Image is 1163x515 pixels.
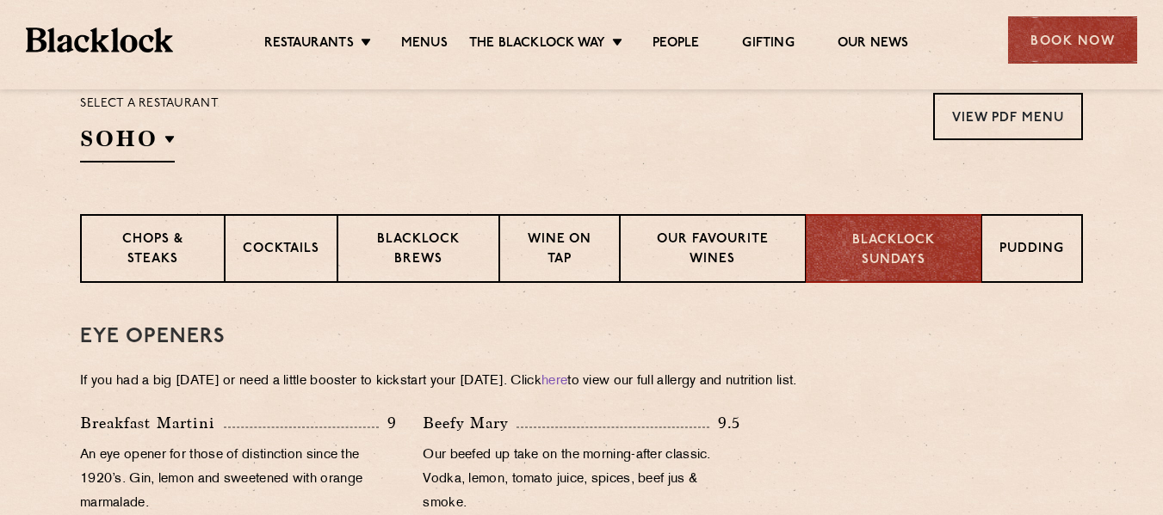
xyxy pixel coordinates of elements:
p: 9 [379,412,397,434]
a: Restaurants [264,35,354,54]
a: View PDF Menu [933,93,1083,140]
a: The Blacklock Way [469,35,605,54]
p: Chops & Steaks [99,230,207,271]
a: People [653,35,699,54]
p: Wine on Tap [517,230,602,271]
p: Blacklock Brews [356,230,481,271]
h3: Eye openers [80,326,1083,348]
p: Select a restaurant [80,93,219,115]
p: Blacklock Sundays [824,231,963,270]
p: Beefy Mary [423,411,517,435]
p: 9.5 [709,412,740,434]
img: BL_Textured_Logo-footer-cropped.svg [26,28,173,52]
p: If you had a big [DATE] or need a little booster to kickstart your [DATE]. Click to view our full... [80,370,1083,394]
a: Gifting [742,35,794,54]
p: Breakfast Martini [80,411,224,435]
h2: SOHO [80,124,175,162]
a: here [541,375,567,388]
div: Book Now [1008,16,1137,64]
p: Our favourite wines [638,230,787,271]
p: Pudding [999,240,1064,261]
a: Our News [838,35,909,54]
a: Menus [401,35,448,54]
p: Cocktails [243,240,319,261]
